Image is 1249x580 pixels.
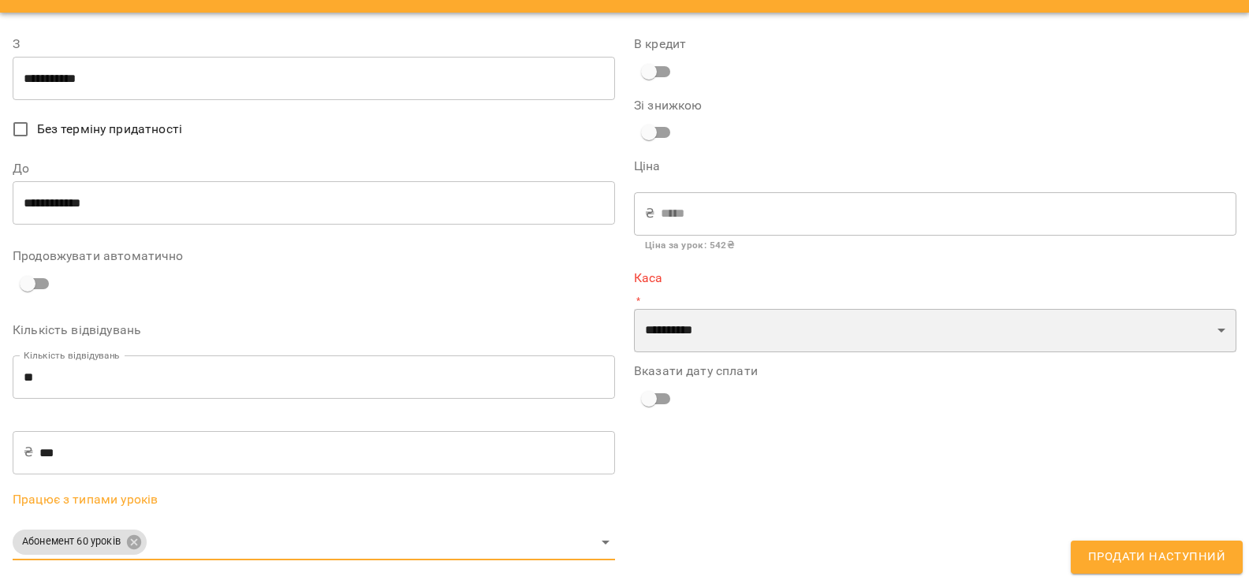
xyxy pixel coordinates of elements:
label: В кредит [634,38,1236,50]
label: До [13,162,615,175]
div: Абонемент 60 уроків [13,525,615,560]
label: Зі знижкою [634,99,835,112]
button: Продати наступний [1071,541,1243,574]
label: Кількість відвідувань [13,324,615,336]
p: ₴ [645,204,654,223]
span: Без терміну придатності [37,120,182,139]
label: Продовжувати автоматично [13,250,615,262]
label: Вказати дату сплати [634,365,1236,377]
span: Абонемент 60 уроків [13,534,130,549]
span: Продати наступний [1088,547,1225,567]
label: З [13,38,615,50]
b: Ціна за урок : 542 ₴ [645,240,734,251]
label: Ціна [634,160,1236,173]
label: Каса [634,272,1236,284]
p: ₴ [24,443,33,462]
label: Працює з типами уроків [13,493,615,506]
div: Абонемент 60 уроків [13,530,147,555]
